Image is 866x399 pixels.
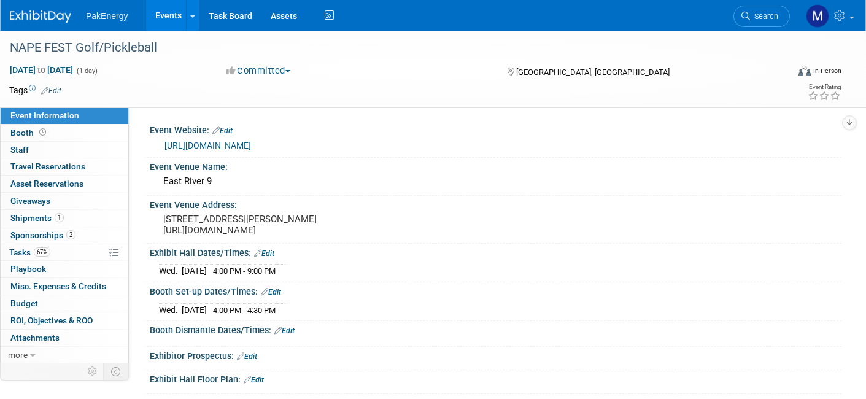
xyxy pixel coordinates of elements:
[10,145,29,155] span: Staff
[1,176,128,192] a: Asset Reservations
[806,4,829,28] img: Michael Hagenbrock
[212,126,233,135] a: Edit
[10,161,85,171] span: Travel Reservations
[798,66,811,76] img: Format-Inperson.png
[1,261,128,277] a: Playbook
[86,11,128,21] span: PakEnergy
[1,125,128,141] a: Booth
[10,264,46,274] span: Playbook
[10,333,60,343] span: Attachments
[55,213,64,222] span: 1
[1,330,128,346] a: Attachments
[1,244,128,261] a: Tasks67%
[10,10,71,23] img: ExhibitDay
[516,68,670,77] span: [GEOGRAPHIC_DATA], [GEOGRAPHIC_DATA]
[222,64,295,77] button: Committed
[1,193,128,209] a: Giveaways
[82,363,104,379] td: Personalize Event Tab Strip
[36,65,47,75] span: to
[10,281,106,291] span: Misc. Expenses & Credits
[150,196,841,211] div: Event Venue Address:
[159,265,182,277] td: Wed.
[1,227,128,244] a: Sponsorships2
[750,12,778,21] span: Search
[1,107,128,124] a: Event Information
[150,370,841,386] div: Exhibit Hall Floor Plan:
[37,128,48,137] span: Booth not reserved yet
[104,363,129,379] td: Toggle Event Tabs
[274,327,295,335] a: Edit
[182,265,207,277] td: [DATE]
[213,306,276,315] span: 4:00 PM - 4:30 PM
[1,347,128,363] a: more
[150,121,841,137] div: Event Website:
[10,230,75,240] span: Sponsorships
[1,210,128,227] a: Shipments1
[1,312,128,329] a: ROI, Objectives & ROO
[150,321,841,337] div: Booth Dismantle Dates/Times:
[182,303,207,316] td: [DATE]
[164,141,251,150] a: [URL][DOMAIN_NAME]
[150,282,841,298] div: Booth Set-up Dates/Times:
[150,244,841,260] div: Exhibit Hall Dates/Times:
[9,84,61,96] td: Tags
[718,64,841,82] div: Event Format
[34,247,50,257] span: 67%
[159,172,832,191] div: East River 9
[10,179,83,188] span: Asset Reservations
[254,249,274,258] a: Edit
[10,213,64,223] span: Shipments
[75,67,98,75] span: (1 day)
[41,87,61,95] a: Edit
[10,196,50,206] span: Giveaways
[1,278,128,295] a: Misc. Expenses & Credits
[10,316,93,325] span: ROI, Objectives & ROO
[9,64,74,76] span: [DATE] [DATE]
[10,110,79,120] span: Event Information
[1,158,128,175] a: Travel Reservations
[244,376,264,384] a: Edit
[163,214,425,236] pre: [STREET_ADDRESS][PERSON_NAME] [URL][DOMAIN_NAME]
[1,142,128,158] a: Staff
[10,128,48,138] span: Booth
[6,37,771,59] div: NAPE FEST Golf/Pickleball
[261,288,281,296] a: Edit
[159,303,182,316] td: Wed.
[808,84,841,90] div: Event Rating
[150,158,841,173] div: Event Venue Name:
[733,6,790,27] a: Search
[8,350,28,360] span: more
[10,298,38,308] span: Budget
[150,347,841,363] div: Exhibitor Prospectus:
[237,352,257,361] a: Edit
[1,295,128,312] a: Budget
[9,247,50,257] span: Tasks
[66,230,75,239] span: 2
[213,266,276,276] span: 4:00 PM - 9:00 PM
[813,66,841,76] div: In-Person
